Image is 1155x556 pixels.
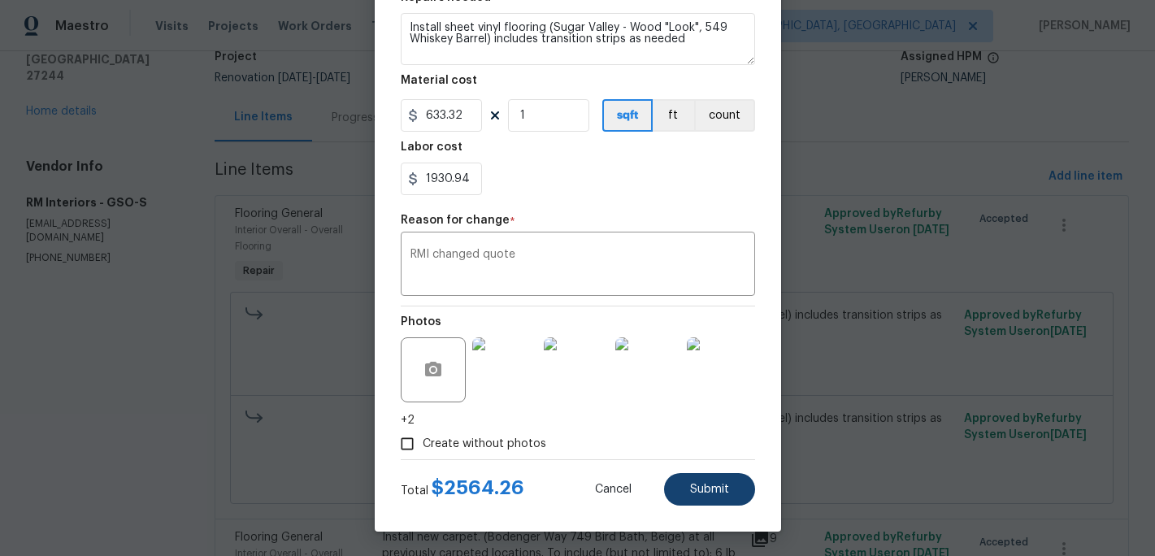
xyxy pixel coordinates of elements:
span: Cancel [595,484,632,496]
button: sqft [602,99,653,132]
button: Cancel [569,473,658,506]
h5: Labor cost [401,141,462,153]
span: +2 [401,412,415,428]
h5: Reason for change [401,215,510,226]
div: Total [401,480,524,499]
textarea: RMI changed quote [410,249,745,283]
button: ft [653,99,694,132]
span: Submit [690,484,729,496]
h5: Material cost [401,75,477,86]
span: Create without photos [423,436,546,453]
button: count [694,99,755,132]
span: $ 2564.26 [432,478,524,497]
button: Submit [664,473,755,506]
textarea: Install sheet vinyl flooring (Sugar Valley - Wood "Look", 549 Whiskey Barrel) includes transition... [401,13,755,65]
h5: Photos [401,316,441,328]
